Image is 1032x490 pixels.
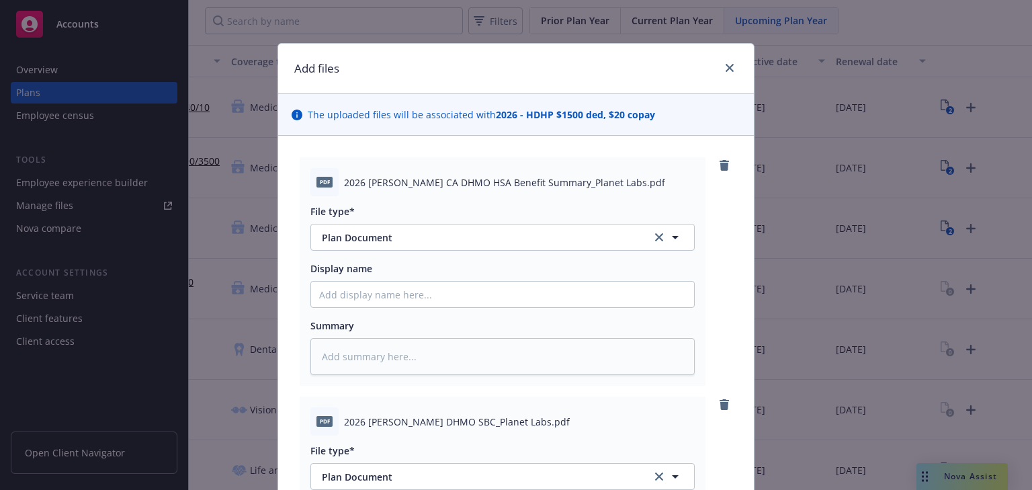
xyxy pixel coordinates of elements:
[308,108,655,122] span: The uploaded files will be associated with
[310,205,355,218] span: File type*
[310,319,354,332] span: Summary
[716,397,732,413] a: remove
[344,175,665,190] span: 2026 [PERSON_NAME] CA DHMO HSA Benefit Summary_Planet Labs.pdf
[651,468,667,485] a: clear selection
[322,470,633,484] span: Plan Document
[310,224,695,251] button: Plan Documentclear selection
[310,262,372,275] span: Display name
[496,108,655,121] strong: 2026 - HDHP $1500 ded, $20 copay
[316,177,333,187] span: pdf
[716,157,732,173] a: remove
[722,60,738,76] a: close
[316,416,333,426] span: pdf
[651,229,667,245] a: clear selection
[310,444,355,457] span: File type*
[294,60,339,77] h1: Add files
[311,282,694,307] input: Add display name here...
[322,231,633,245] span: Plan Document
[344,415,570,429] span: 2026 [PERSON_NAME] DHMO SBC_Planet Labs.pdf
[310,463,695,490] button: Plan Documentclear selection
